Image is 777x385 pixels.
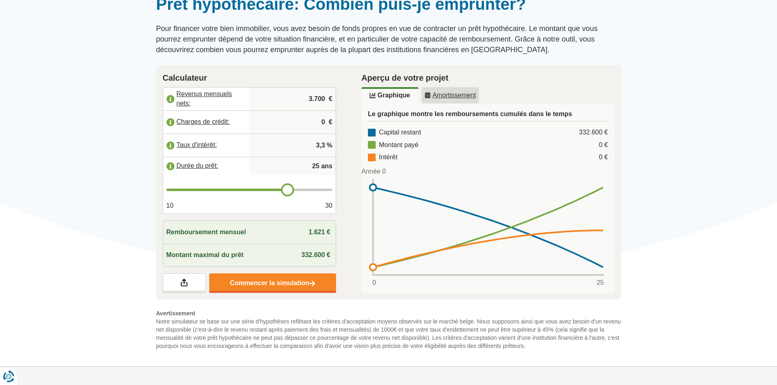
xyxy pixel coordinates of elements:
div: Montant payé [368,141,418,150]
span: 1.621 € [309,229,330,235]
input: | [252,134,332,156]
span: ans [321,162,332,171]
span: € [329,95,332,104]
span: Montant maximal du prêt [166,251,244,260]
span: 30 [325,201,332,211]
label: Durée du prêt: [163,157,250,175]
div: 0 € [599,141,608,150]
a: Commencer la simulation [209,273,336,293]
u: Amortissement [425,92,476,99]
div: 0 € [599,153,608,162]
h2: Calculateur [163,72,336,84]
div: Capital restant [368,128,421,137]
a: Partagez vos résultats [163,273,206,293]
div: Intérêt [368,153,397,162]
span: 25 [597,278,604,288]
div: 332.600 € [579,128,608,137]
u: Graphique [370,92,410,99]
h2: Aperçu de votre projet [361,72,615,84]
label: Revenus mensuels nets: [163,90,250,108]
span: Avertissement [156,309,621,317]
h3: Le graphique montre les remboursements cumulés dans le temps [368,110,608,121]
input: | [252,88,332,110]
span: 0 [372,278,376,288]
span: € [329,118,332,127]
span: % [327,141,332,150]
label: Charges de crédit: [163,113,250,131]
span: 332.600 € [301,251,330,258]
input: | [252,111,332,133]
span: Remboursement mensuel [166,228,246,237]
p: Notre simulateur se base sur une série d'hypothèses reflétant les critères d'acceptation moyens o... [156,309,621,350]
label: Taux d'intérêt: [163,136,250,154]
p: Pour financer votre bien immobilier, vous avez besoin de fonds propres en vue de contracter un pr... [156,24,621,55]
span: 10 [166,201,174,211]
img: Commencer la simulation [309,280,315,287]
